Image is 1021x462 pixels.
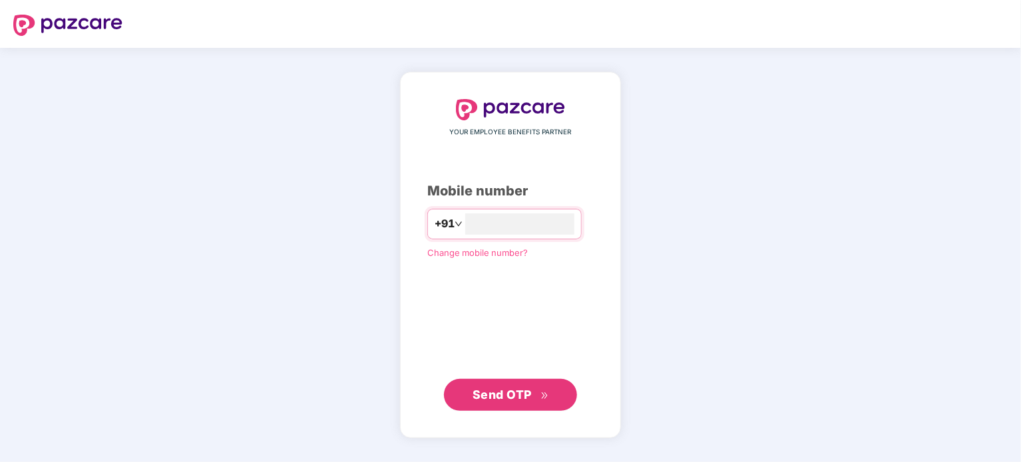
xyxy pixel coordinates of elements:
[473,388,532,402] span: Send OTP
[444,379,577,411] button: Send OTPdouble-right
[540,392,549,400] span: double-right
[435,215,455,232] span: +91
[455,220,463,228] span: down
[450,127,572,138] span: YOUR EMPLOYEE BENEFITS PARTNER
[427,181,594,201] div: Mobile number
[13,15,122,36] img: logo
[427,247,528,258] a: Change mobile number?
[456,99,565,120] img: logo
